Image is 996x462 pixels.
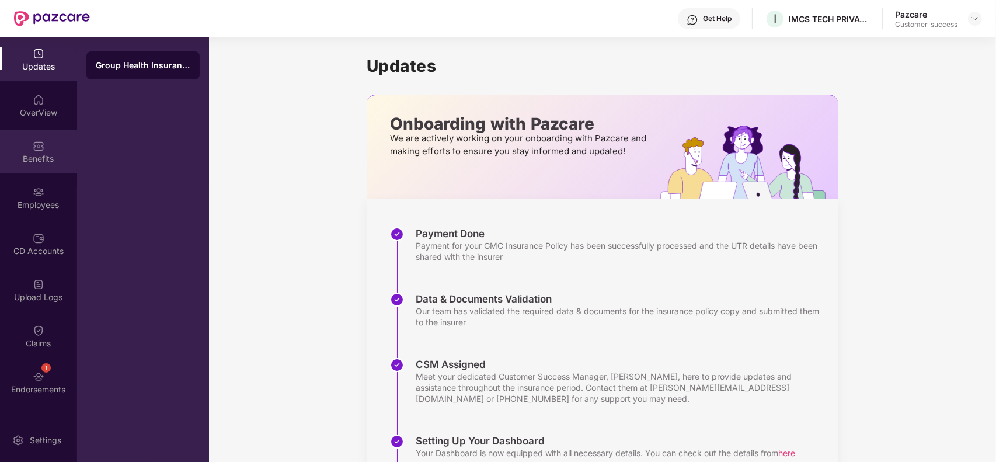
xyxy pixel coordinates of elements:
[390,119,650,129] p: Onboarding with Pazcare
[33,417,44,429] img: svg+xml;base64,PHN2ZyBpZD0iTXlfT3JkZXJzIiBkYXRhLW5hbWU9Ik15IE9yZGVycyIgeG1sbnM9Imh0dHA6Ly93d3cudz...
[390,227,404,241] img: svg+xml;base64,PHN2ZyBpZD0iU3RlcC1Eb25lLTMyeDMyIiB4bWxucz0iaHR0cDovL3d3dy53My5vcmcvMjAwMC9zdmciIH...
[416,305,827,328] div: Our team has validated the required data & documents for the insurance policy copy and submitted ...
[33,371,44,383] img: svg+xml;base64,PHN2ZyBpZD0iRW5kb3JzZW1lbnRzIiB4bWxucz0iaHR0cDovL3d3dy53My5vcmcvMjAwMC9zdmciIHdpZH...
[416,240,827,262] div: Payment for your GMC Insurance Policy has been successfully processed and the UTR details have be...
[390,358,404,372] img: svg+xml;base64,PHN2ZyBpZD0iU3RlcC1Eb25lLTMyeDMyIiB4bWxucz0iaHR0cDovL3d3dy53My5vcmcvMjAwMC9zdmciIH...
[895,20,957,29] div: Customer_success
[33,232,44,244] img: svg+xml;base64,PHN2ZyBpZD0iQ0RfQWNjb3VudHMiIGRhdGEtbmFtZT0iQ0QgQWNjb3VudHMiIHhtbG5zPSJodHRwOi8vd3...
[96,60,190,71] div: Group Health Insurance
[33,186,44,198] img: svg+xml;base64,PHN2ZyBpZD0iRW1wbG95ZWVzIiB4bWxucz0iaHR0cDovL3d3dy53My5vcmcvMjAwMC9zdmciIHdpZHRoPS...
[778,448,795,458] span: here
[33,325,44,336] img: svg+xml;base64,PHN2ZyBpZD0iQ2xhaW0iIHhtbG5zPSJodHRwOi8vd3d3LnczLm9yZy8yMDAwL3N2ZyIgd2lkdGg9IjIwIi...
[416,293,827,305] div: Data & Documents Validation
[33,279,44,290] img: svg+xml;base64,PHN2ZyBpZD0iVXBsb2FkX0xvZ3MiIGRhdGEtbmFtZT0iVXBsb2FkIExvZ3MiIHhtbG5zPSJodHRwOi8vd3...
[33,94,44,106] img: svg+xml;base64,PHN2ZyBpZD0iSG9tZSIgeG1sbnM9Imh0dHA6Ly93d3cudzMub3JnLzIwMDAvc3ZnIiB3aWR0aD0iMjAiIG...
[416,447,795,458] div: Your Dashboard is now equipped with all necessary details. You can check out the details from
[687,14,698,26] img: svg+xml;base64,PHN2ZyBpZD0iSGVscC0zMngzMiIgeG1sbnM9Imh0dHA6Ly93d3cudzMub3JnLzIwMDAvc3ZnIiB3aWR0aD...
[895,9,957,20] div: Pazcare
[367,56,838,76] h1: Updates
[41,363,51,373] div: 1
[390,293,404,307] img: svg+xml;base64,PHN2ZyBpZD0iU3RlcC1Eb25lLTMyeDMyIiB4bWxucz0iaHR0cDovL3d3dy53My5vcmcvMjAwMC9zdmciIH...
[774,12,776,26] span: I
[33,48,44,60] img: svg+xml;base64,PHN2ZyBpZD0iVXBkYXRlZCIgeG1sbnM9Imh0dHA6Ly93d3cudzMub3JnLzIwMDAvc3ZnIiB3aWR0aD0iMj...
[416,227,827,240] div: Payment Done
[416,358,827,371] div: CSM Assigned
[12,435,24,446] img: svg+xml;base64,PHN2ZyBpZD0iU2V0dGluZy0yMHgyMCIgeG1sbnM9Imh0dHA6Ly93d3cudzMub3JnLzIwMDAvc3ZnIiB3aW...
[703,14,732,23] div: Get Help
[14,11,90,26] img: New Pazcare Logo
[416,435,795,447] div: Setting Up Your Dashboard
[970,14,980,23] img: svg+xml;base64,PHN2ZyBpZD0iRHJvcGRvd24tMzJ4MzIiIHhtbG5zPSJodHRwOi8vd3d3LnczLm9yZy8yMDAwL3N2ZyIgd2...
[660,126,838,199] img: hrOnboarding
[33,140,44,152] img: svg+xml;base64,PHN2ZyBpZD0iQmVuZWZpdHMiIHhtbG5zPSJodHRwOi8vd3d3LnczLm9yZy8yMDAwL3N2ZyIgd2lkdGg9Ij...
[390,435,404,449] img: svg+xml;base64,PHN2ZyBpZD0iU3RlcC1Eb25lLTMyeDMyIiB4bWxucz0iaHR0cDovL3d3dy53My5vcmcvMjAwMC9zdmciIH...
[26,435,65,446] div: Settings
[789,13,870,25] div: IMCS TECH PRIVATE LIMITED
[390,132,650,158] p: We are actively working on your onboarding with Pazcare and making efforts to ensure you stay inf...
[416,371,827,404] div: Meet your dedicated Customer Success Manager, [PERSON_NAME], here to provide updates and assistan...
